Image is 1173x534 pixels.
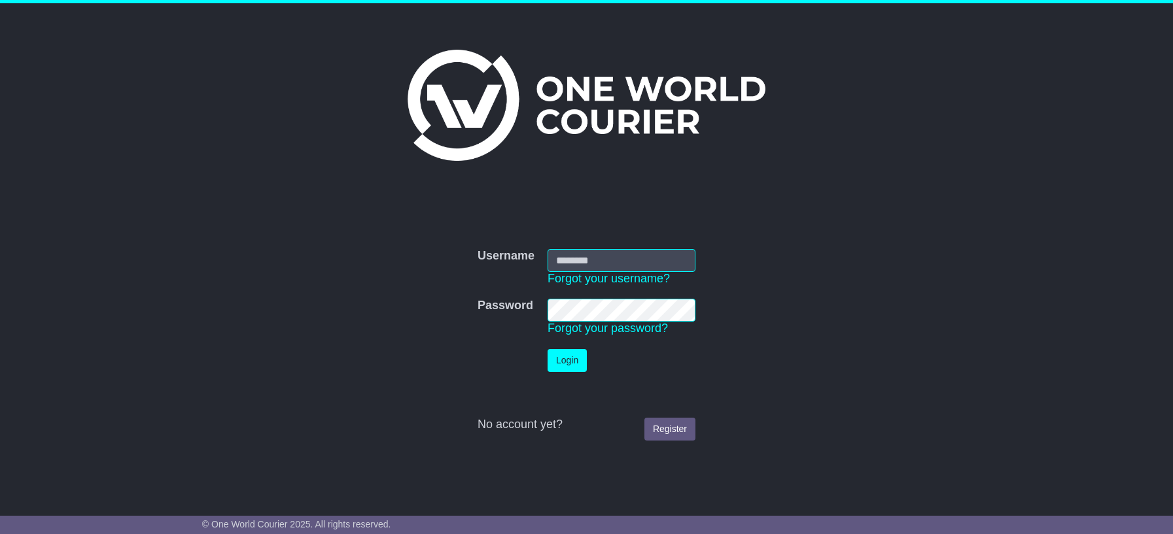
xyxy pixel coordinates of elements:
label: Password [478,299,533,313]
button: Login [548,349,587,372]
div: No account yet? [478,418,695,432]
label: Username [478,249,534,263]
a: Register [644,418,695,441]
img: One World [408,50,765,161]
a: Forgot your password? [548,322,668,335]
span: © One World Courier 2025. All rights reserved. [202,519,391,529]
a: Forgot your username? [548,272,670,285]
